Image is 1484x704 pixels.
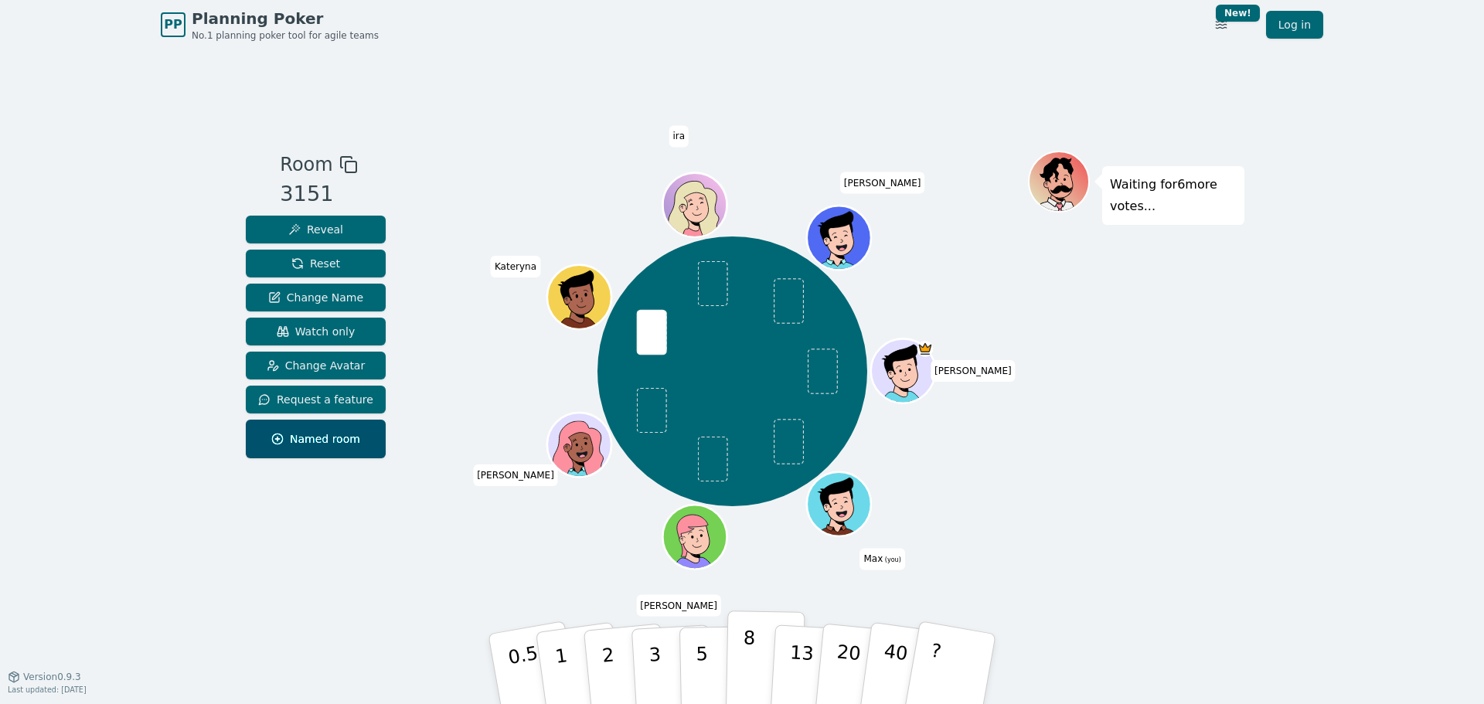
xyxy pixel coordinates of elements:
button: Version0.9.3 [8,671,81,683]
span: Change Name [268,290,363,305]
a: Log in [1266,11,1323,39]
span: Change Avatar [267,358,366,373]
p: Waiting for 6 more votes... [1110,174,1237,217]
span: Planning Poker [192,8,379,29]
span: Click to change your name [931,360,1016,382]
span: Click to change your name [473,464,558,486]
span: Reset [291,256,340,271]
button: Named room [246,420,386,458]
button: Change Name [246,284,386,311]
span: Watch only [277,324,356,339]
span: Click to change your name [859,549,904,570]
div: 3151 [280,179,357,210]
span: (you) [883,557,901,564]
span: Room [280,151,332,179]
span: Named room [271,431,360,447]
span: Last updated: [DATE] [8,685,87,694]
button: Reveal [246,216,386,243]
button: New! [1207,11,1235,39]
div: New! [1216,5,1260,22]
a: PPPlanning PokerNo.1 planning poker tool for agile teams [161,8,379,42]
span: No.1 planning poker tool for agile teams [192,29,379,42]
span: Click to change your name [840,172,925,194]
button: Watch only [246,318,386,345]
span: Request a feature [258,392,373,407]
span: Click to change your name [669,126,689,148]
span: Click to change your name [636,595,721,617]
button: Change Avatar [246,352,386,379]
button: Click to change your avatar [808,474,869,535]
button: Reset [246,250,386,277]
span: Version 0.9.3 [23,671,81,683]
button: Request a feature [246,386,386,413]
span: Reveal [288,222,343,237]
span: PP [164,15,182,34]
span: Click to change your name [491,256,540,277]
span: Gunnar is the host [917,341,933,357]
